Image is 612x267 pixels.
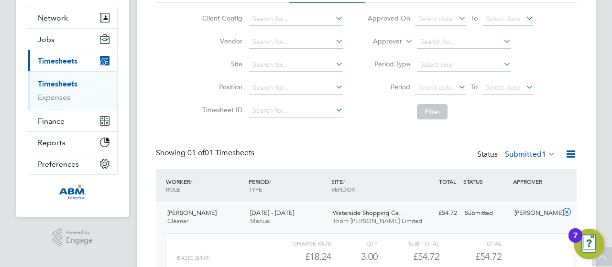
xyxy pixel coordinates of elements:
span: Waterside Shopping Ce… [333,209,405,217]
span: Cleaner [167,217,188,225]
div: Sub Total [378,237,439,249]
div: PERIOD [246,173,329,198]
span: / [190,178,192,185]
div: Status [477,148,557,161]
img: abm1-logo-retina.png [59,184,87,200]
input: Select one [417,58,511,72]
button: Open Resource Center, 7 new notifications [574,229,604,259]
span: To [468,81,481,93]
div: £54.72 [411,205,461,221]
div: 7 [573,235,578,248]
button: Timesheets [28,50,117,71]
span: Basic (£/HR) [177,255,210,261]
span: Reports [38,138,66,147]
div: Showing [156,148,256,158]
span: Manual [250,217,271,225]
span: 01 Timesheets [187,148,254,158]
span: Select date [418,14,453,23]
span: Jobs [38,35,55,44]
span: VENDOR [331,185,355,193]
label: Timesheet ID [199,106,242,114]
span: Select date [486,14,520,23]
span: ROLE [166,185,180,193]
label: Approver [359,37,402,46]
span: Network [38,13,68,22]
button: Filter [417,104,448,119]
span: TOTAL [439,178,456,185]
input: Search for... [249,12,343,26]
button: Jobs [28,29,117,50]
div: QTY [331,237,378,249]
label: Site [199,60,242,68]
label: Client Config [199,14,242,22]
a: Expenses [38,93,70,102]
input: Search for... [417,35,511,49]
label: Submitted [505,150,556,159]
div: £18.24 [270,249,331,265]
button: Network [28,7,117,28]
div: Total [439,237,501,249]
label: Position [199,83,242,91]
div: £54.72 [378,249,439,265]
a: Powered byEngage [53,228,93,246]
div: Submitted [461,205,511,221]
div: APPROVER [511,173,560,190]
span: [DATE] - [DATE] [250,209,294,217]
div: 3.00 [331,249,378,265]
a: Timesheets [38,79,77,88]
div: SITE [329,173,412,198]
button: Reports [28,132,117,153]
span: 1 [542,150,546,159]
span: Thorn [PERSON_NAME] Limited [333,217,422,225]
span: [PERSON_NAME] [167,209,217,217]
label: Period Type [367,60,410,68]
span: Timesheets [38,56,77,65]
div: Timesheets [28,71,117,110]
div: WORKER [164,173,246,198]
label: Approved On [367,14,410,22]
label: Vendor [199,37,242,45]
label: Period [367,83,410,91]
input: Search for... [249,35,343,49]
input: Search for... [249,81,343,95]
span: / [269,178,271,185]
input: Search for... [249,58,343,72]
div: [PERSON_NAME] [511,205,560,221]
span: To [468,12,481,24]
span: Engage [66,236,93,245]
span: Select date [418,83,453,92]
div: STATUS [461,173,511,190]
span: Finance [38,117,65,126]
span: 01 of [187,148,205,158]
div: Charge rate [270,237,331,249]
button: Preferences [28,153,117,174]
span: £54.72 [475,251,502,262]
span: / [343,178,345,185]
input: Search for... [249,104,343,117]
a: Go to home page [28,184,118,200]
span: Preferences [38,160,79,169]
button: Finance [28,110,117,131]
span: Select date [486,83,520,92]
span: Powered by [66,228,93,236]
span: TYPE [249,185,262,193]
